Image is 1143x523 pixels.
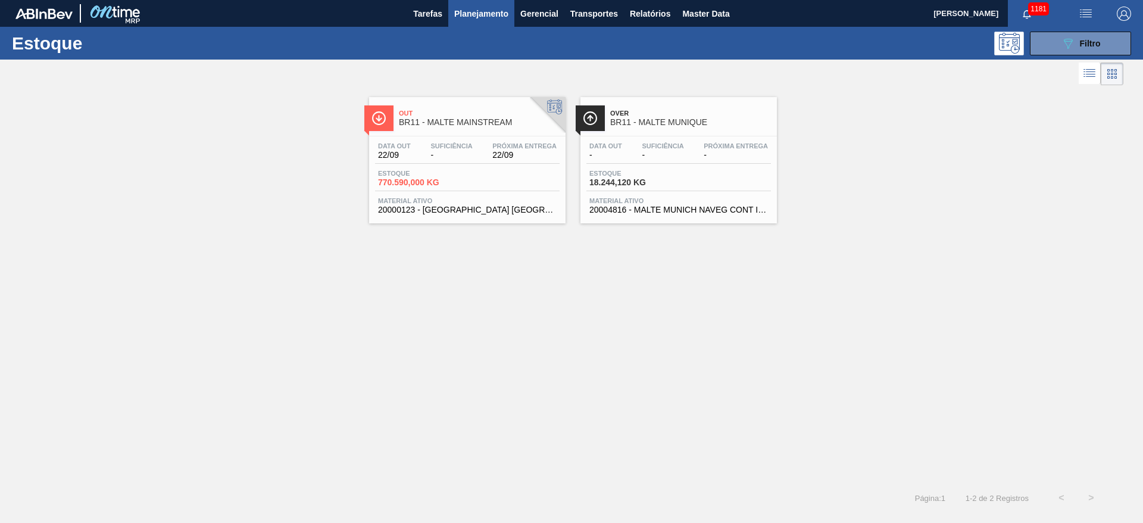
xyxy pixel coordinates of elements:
span: Data out [378,142,411,150]
img: Ícone [583,111,598,126]
img: Ícone [371,111,386,126]
button: > [1076,483,1106,513]
span: - [642,151,683,160]
span: 18.244,120 KG [589,178,673,187]
span: Estoque [378,170,461,177]
a: ÍconeOverBR11 - MALTE MUNIQUEData out-Suficiência-Próxima Entrega-Estoque18.244,120 KGMaterial at... [571,88,783,223]
span: Suficiência [642,142,683,150]
span: 22/09 [492,151,557,160]
img: Logout [1117,7,1131,21]
a: ÍconeOutBR11 - MALTE MAINSTREAMData out22/09Suficiência-Próxima Entrega22/09Estoque770.590,000 KG... [360,88,571,223]
span: 20000123 - MALTA URUGUAY BRAHMA BRASIL GRANEL [378,206,557,214]
span: - [589,151,622,160]
div: Visão em Lista [1079,63,1101,85]
button: < [1047,483,1076,513]
span: Tarefas [413,7,442,21]
button: Notificações [1008,5,1046,22]
span: - [704,151,768,160]
button: Filtro [1030,32,1131,55]
span: 1181 [1028,2,1049,15]
span: 770.590,000 KG [378,178,461,187]
span: - [430,151,472,160]
span: Filtro [1080,39,1101,48]
span: 1 - 2 de 2 Registros [963,494,1029,503]
span: 20004816 - MALTE MUNICH NAVEG CONT IMPORT SUP 40% [589,206,768,214]
span: Transportes [570,7,618,21]
span: Próxima Entrega [492,142,557,150]
span: Master Data [682,7,729,21]
span: Planejamento [454,7,508,21]
span: Estoque [589,170,673,177]
span: Página : 1 [915,494,945,503]
div: Visão em Cards [1101,63,1123,85]
span: Relatórios [630,7,670,21]
span: Over [610,110,771,117]
h1: Estoque [12,36,190,50]
span: BR11 - MALTE MUNIQUE [610,118,771,127]
div: Pogramando: nenhum usuário selecionado [994,32,1024,55]
span: BR11 - MALTE MAINSTREAM [399,118,560,127]
span: 22/09 [378,151,411,160]
span: Próxima Entrega [704,142,768,150]
span: Data out [589,142,622,150]
img: userActions [1079,7,1093,21]
span: Out [399,110,560,117]
img: TNhmsLtSVTkK8tSr43FrP2fwEKptu5GPRR3wAAAABJRU5ErkJggg== [15,8,73,19]
span: Material ativo [589,197,768,204]
span: Material ativo [378,197,557,204]
span: Suficiência [430,142,472,150]
span: Gerencial [520,7,558,21]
